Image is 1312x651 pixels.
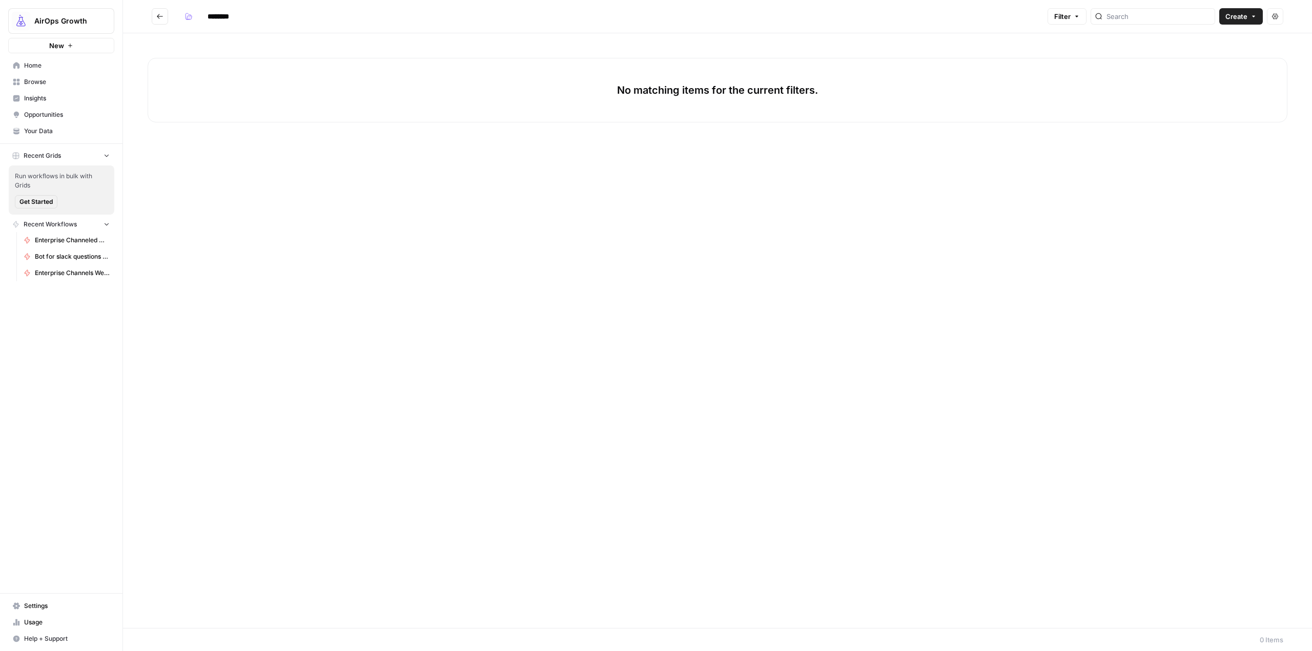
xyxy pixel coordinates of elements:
[24,220,77,229] span: Recent Workflows
[49,40,64,51] span: New
[8,148,114,163] button: Recent Grids
[1225,11,1247,22] span: Create
[8,90,114,107] a: Insights
[1054,11,1071,22] span: Filter
[8,57,114,74] a: Home
[35,268,110,278] span: Enterprise Channels Weekly Outreach
[24,601,110,611] span: Settings
[35,252,110,261] span: Bot for slack questions pt.1
[12,12,30,30] img: AirOps Growth Logo
[1106,11,1211,22] input: Search
[8,74,114,90] a: Browse
[1048,8,1086,25] button: Filter
[15,195,57,208] button: Get Started
[15,172,108,190] span: Run workflows in bulk with Grids
[24,634,110,643] span: Help + Support
[24,127,110,136] span: Your Data
[8,8,114,34] button: Workspace: AirOps Growth
[8,598,114,614] a: Settings
[8,631,114,647] button: Help + Support
[8,614,114,631] a: Usage
[8,107,114,123] a: Opportunities
[1219,8,1263,25] button: Create
[24,618,110,627] span: Usage
[19,232,114,248] a: Enterprise Channeled Weekly Outreach (OLD)
[19,197,53,206] span: Get Started
[8,38,114,53] button: New
[24,77,110,87] span: Browse
[35,236,110,245] span: Enterprise Channeled Weekly Outreach (OLD)
[8,217,114,232] button: Recent Workflows
[617,83,818,97] p: No matching items for the current filters.
[19,248,114,265] a: Bot for slack questions pt.1
[34,16,96,26] span: AirOps Growth
[24,94,110,103] span: Insights
[24,110,110,119] span: Opportunities
[24,151,61,160] span: Recent Grids
[19,265,114,281] a: Enterprise Channels Weekly Outreach
[152,8,168,25] button: Go back
[8,123,114,139] a: Your Data
[1260,635,1283,645] div: 0 Items
[24,61,110,70] span: Home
